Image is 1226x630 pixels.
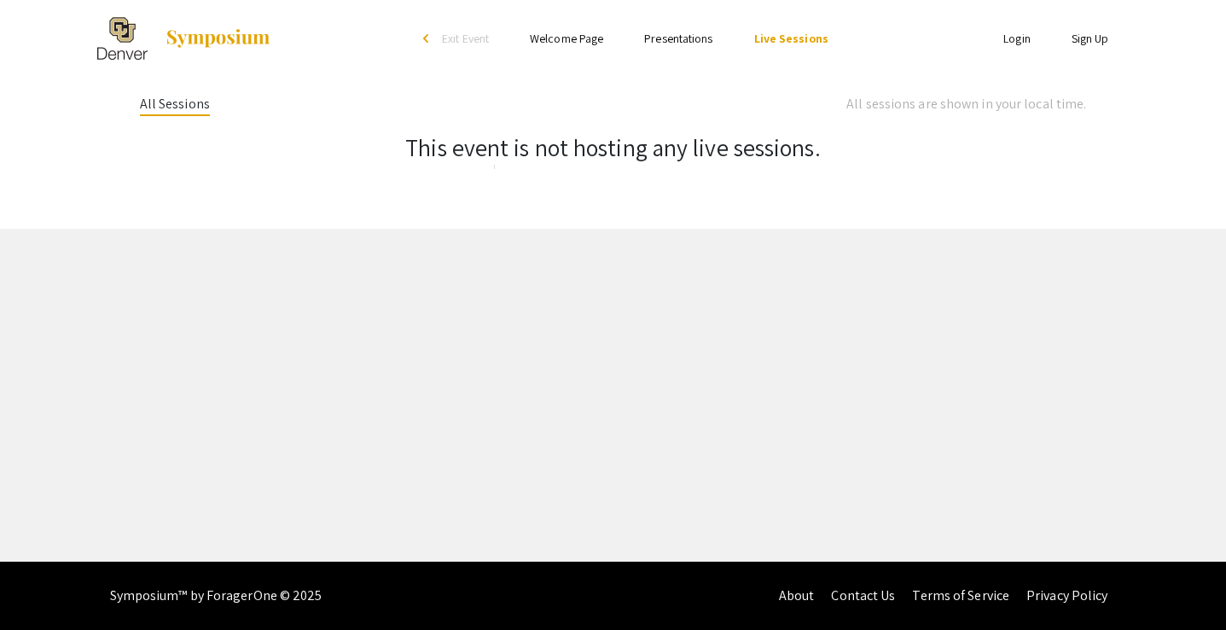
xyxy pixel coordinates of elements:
img: The 2025 Research and Creative Activities Symposium (RaCAS) [97,17,148,60]
a: About [779,586,815,604]
a: Login [1003,31,1031,46]
div: Symposium™ by ForagerOne © 2025 [110,562,322,630]
h3: This event is not hosting any live sessions. [140,133,1087,162]
a: Privacy Policy [1026,586,1107,604]
iframe: Chat [13,553,73,617]
a: Welcome Page [530,31,603,46]
a: Terms of Service [912,586,1009,604]
a: Sign Up [1072,31,1109,46]
div: All Sessions [140,94,210,116]
a: Live Sessions [754,31,828,46]
a: Presentations [644,31,712,46]
a: Contact Us [831,586,895,604]
a: The 2025 Research and Creative Activities Symposium (RaCAS) [97,17,271,60]
div: arrow_back_ios [423,33,433,44]
div: All sessions are shown in your local time. [846,94,1086,114]
span: Exit Event [442,31,489,46]
img: Symposium by ForagerOne [165,28,271,49]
